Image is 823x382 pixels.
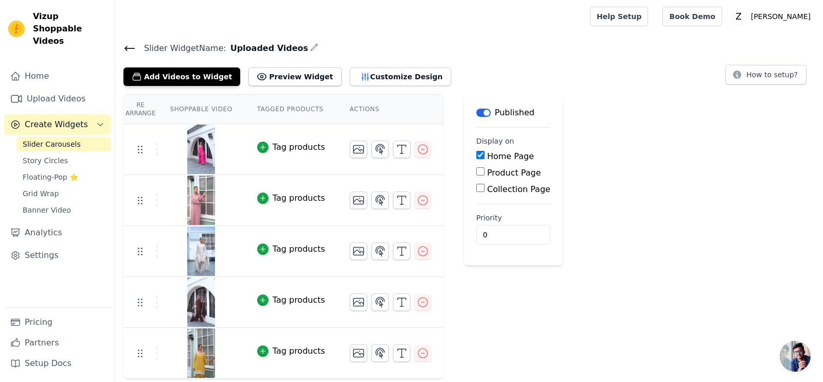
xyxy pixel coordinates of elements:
[350,293,367,311] button: Change Thumbnail
[476,213,550,223] label: Priority
[23,188,59,199] span: Grid Wrap
[23,205,71,215] span: Banner Video
[273,243,325,255] div: Tag products
[663,7,722,26] a: Book Demo
[257,243,325,255] button: Tag products
[33,10,106,47] span: Vizup Shoppable Videos
[257,141,325,153] button: Tag products
[350,67,451,86] button: Customize Design
[350,242,367,260] button: Change Thumbnail
[487,184,550,194] label: Collection Page
[273,192,325,204] div: Tag products
[25,118,88,131] span: Create Widgets
[4,222,111,243] a: Analytics
[736,11,742,22] text: Z
[4,114,111,135] button: Create Widgets
[23,172,78,182] span: Floating-Pop ⭐
[16,137,111,151] a: Slider Carousels
[337,95,443,124] th: Actions
[310,41,318,55] div: Edit Name
[4,245,111,266] a: Settings
[4,353,111,374] a: Setup Docs
[257,192,325,204] button: Tag products
[187,125,216,174] img: tn-fc121a23204a44d7bf8bb4eee3d6fd37.png
[476,136,514,146] legend: Display on
[123,95,157,124] th: Re Arrange
[495,107,534,119] p: Published
[123,67,240,86] button: Add Videos to Widget
[487,168,541,178] label: Product Page
[4,312,111,333] a: Pricing
[23,155,68,166] span: Story Circles
[248,67,341,86] button: Preview Widget
[780,341,811,372] a: Open chat
[350,192,367,209] button: Change Thumbnail
[257,345,325,357] button: Tag products
[16,170,111,184] a: Floating-Pop ⭐
[590,7,648,26] a: Help Setup
[136,42,226,55] span: Slider Widget Name:
[187,328,216,378] img: tn-aadb2cb0a07d427c96f6faa110a5bbdd.png
[4,66,111,86] a: Home
[725,72,807,82] a: How to setup?
[226,42,308,55] span: Uploaded Videos
[187,176,216,225] img: tn-565dfa7175c641c58c97c3fa55ba1900.png
[157,95,244,124] th: Shoppable Video
[350,141,367,158] button: Change Thumbnail
[273,141,325,153] div: Tag products
[257,294,325,306] button: Tag products
[730,7,815,26] button: Z [PERSON_NAME]
[725,65,807,84] button: How to setup?
[187,227,216,276] img: tn-d9e082ef5d77452c8e0399d5df4e3682.png
[487,151,534,161] label: Home Page
[16,203,111,217] a: Banner Video
[4,89,111,109] a: Upload Videos
[187,277,216,327] img: tn-231a708abe71491eaa75a6fb745ea7d1.png
[16,153,111,168] a: Story Circles
[245,95,337,124] th: Tagged Products
[23,139,81,149] span: Slider Carousels
[8,21,25,37] img: Vizup
[273,294,325,306] div: Tag products
[350,344,367,362] button: Change Thumbnail
[4,333,111,353] a: Partners
[16,186,111,201] a: Grid Wrap
[273,345,325,357] div: Tag products
[747,7,815,26] p: [PERSON_NAME]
